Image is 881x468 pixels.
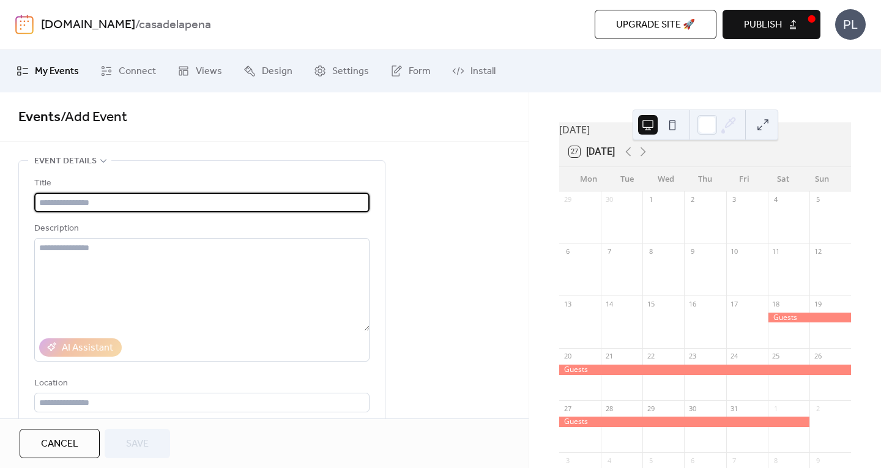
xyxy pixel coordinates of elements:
div: PL [835,9,866,40]
span: Design [262,64,292,79]
div: 10 [730,247,739,256]
div: 22 [646,352,655,361]
span: Install [470,64,496,79]
div: 18 [771,299,781,308]
a: My Events [7,54,88,87]
div: Fri [724,167,764,191]
div: 29 [646,404,655,413]
div: Title [34,176,367,191]
div: 15 [646,299,655,308]
a: [DOMAIN_NAME] [41,13,135,37]
div: 30 [688,404,697,413]
div: Tue [608,167,647,191]
div: 16 [688,299,697,308]
button: 27[DATE] [565,143,619,160]
div: 28 [604,404,614,413]
div: 14 [604,299,614,308]
div: 12 [813,247,822,256]
span: My Events [35,64,79,79]
div: 2 [813,404,822,413]
div: Guests [559,417,809,427]
span: / Add Event [61,104,127,131]
div: Mon [569,167,608,191]
div: 3 [563,456,572,465]
span: Form [409,64,431,79]
span: Cancel [41,437,78,451]
div: 20 [563,352,572,361]
div: Sun [802,167,841,191]
b: / [135,13,139,37]
a: Settings [305,54,378,87]
div: 27 [563,404,572,413]
button: Publish [723,10,820,39]
span: Publish [744,18,782,32]
div: 4 [604,456,614,465]
div: 17 [730,299,739,308]
div: Guests [768,313,851,323]
div: Sat [764,167,803,191]
div: 19 [813,299,822,308]
div: 29 [563,195,572,204]
div: 5 [813,195,822,204]
div: 9 [688,247,697,256]
a: Events [18,104,61,131]
div: 1 [771,404,781,413]
div: 30 [604,195,614,204]
div: 8 [646,247,655,256]
div: 25 [771,352,781,361]
span: Event details [34,154,97,169]
a: Install [443,54,505,87]
div: 8 [771,456,781,465]
div: [DATE] [559,122,851,137]
a: Design [234,54,302,87]
a: Connect [91,54,165,87]
div: 6 [563,247,572,256]
div: Wed [647,167,686,191]
div: 5 [646,456,655,465]
div: 26 [813,352,822,361]
div: 9 [813,456,822,465]
div: 11 [771,247,781,256]
a: Form [381,54,440,87]
div: 21 [604,352,614,361]
div: 7 [730,456,739,465]
div: Thu [686,167,725,191]
div: 3 [730,195,739,204]
button: Cancel [20,429,100,458]
button: Upgrade site 🚀 [595,10,716,39]
span: Settings [332,64,369,79]
span: Connect [119,64,156,79]
b: casadelapena [139,13,211,37]
img: logo [15,15,34,34]
div: Description [34,221,367,236]
div: 1 [646,195,655,204]
div: 4 [771,195,781,204]
span: Views [196,64,222,79]
div: 31 [730,404,739,413]
div: Guests [559,365,851,375]
div: 24 [730,352,739,361]
div: 2 [688,195,697,204]
div: 13 [563,299,572,308]
span: Upgrade site 🚀 [616,18,695,32]
div: Location [34,376,367,391]
div: 23 [688,352,697,361]
div: 7 [604,247,614,256]
a: Views [168,54,231,87]
div: 6 [688,456,697,465]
